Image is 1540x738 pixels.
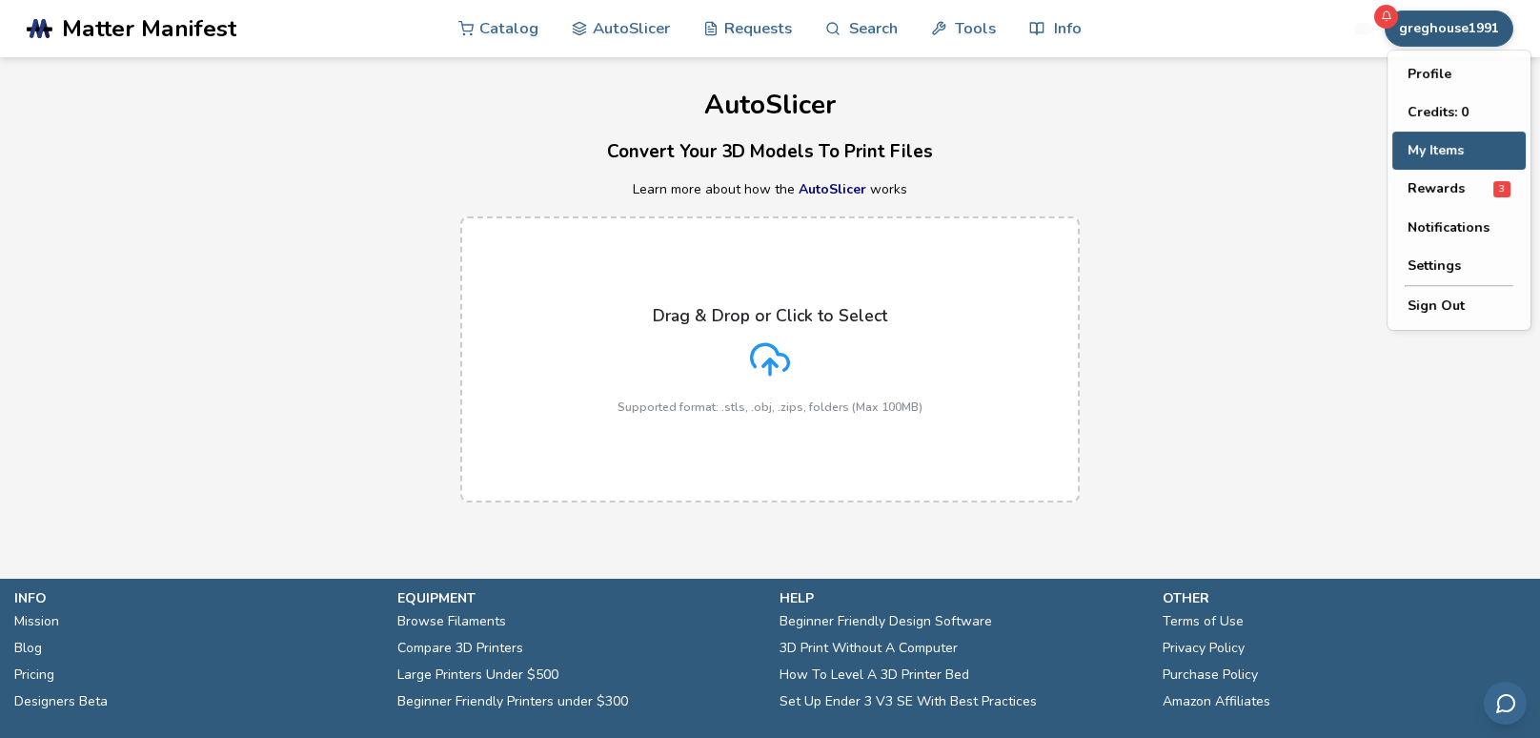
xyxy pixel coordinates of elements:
button: Settings [1392,247,1526,285]
button: Sign Out [1392,287,1526,325]
a: Beginner Friendly Design Software [780,608,992,635]
a: Beginner Friendly Printers under $300 [397,688,628,715]
a: 3D Print Without A Computer [780,635,958,662]
a: Amazon Affiliates [1163,688,1270,715]
button: Profile [1392,55,1526,93]
a: Privacy Policy [1163,635,1245,662]
a: Compare 3D Printers [397,635,523,662]
p: Supported format: .stls, .obj, .zips, folders (Max 100MB) [618,400,922,414]
a: Mission [14,608,59,635]
p: equipment [397,588,761,608]
a: Set Up Ender 3 V3 SE With Best Practices [780,688,1037,715]
a: Designers Beta [14,688,108,715]
p: Drag & Drop or Click to Select [653,306,887,325]
a: Pricing [14,662,54,688]
a: How To Level A 3D Printer Bed [780,662,969,688]
a: Browse Filaments [397,608,506,635]
span: 3 [1493,181,1510,197]
p: help [780,588,1144,608]
span: Notifications [1408,220,1489,236]
button: Credits: 0 [1392,93,1526,132]
a: Large Printers Under $500 [397,662,558,688]
div: greghouse1991 [1388,51,1530,330]
p: info [14,588,378,608]
button: greghouse1991 [1385,10,1513,47]
a: Blog [14,635,42,662]
button: My Items [1392,132,1526,170]
a: Terms of Use [1163,608,1244,635]
span: Matter Manifest [62,15,236,42]
a: AutoSlicer [799,180,866,198]
p: other [1163,588,1527,608]
button: Send feedback via email [1484,682,1527,725]
span: Rewards [1408,182,1465,197]
a: Purchase Policy [1163,662,1258,688]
